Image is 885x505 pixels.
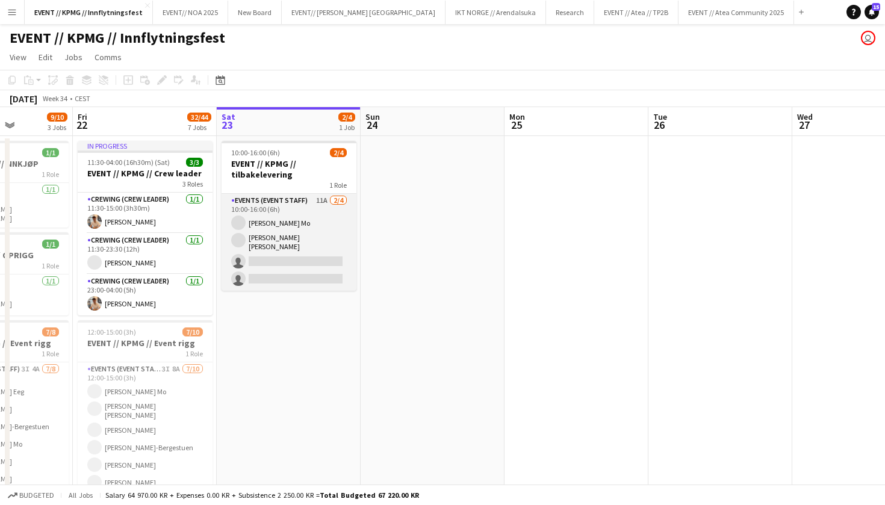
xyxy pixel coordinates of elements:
[338,113,355,122] span: 2/4
[78,338,213,349] h3: EVENT // KPMG // Event rigg
[87,327,136,336] span: 12:00-15:00 (3h)
[39,52,52,63] span: Edit
[42,148,59,157] span: 1/1
[678,1,794,24] button: EVENT // Atea Community 2025
[188,123,211,132] div: 7 Jobs
[797,111,813,122] span: Wed
[64,52,82,63] span: Jobs
[78,274,213,315] app-card-role: Crewing (Crew Leader)1/123:00-04:00 (5h)[PERSON_NAME]
[34,49,57,65] a: Edit
[339,123,355,132] div: 1 Job
[66,491,95,500] span: All jobs
[47,113,67,122] span: 9/10
[10,52,26,63] span: View
[78,141,213,150] div: In progress
[78,234,213,274] app-card-role: Crewing (Crew Leader)1/111:30-23:30 (12h)[PERSON_NAME]
[42,240,59,249] span: 1/1
[153,1,228,24] button: EVENT// NOA 2025
[594,1,678,24] button: EVENT // Atea // TP2B
[222,111,235,122] span: Sat
[10,29,225,47] h1: EVENT // KPMG // Innflytningsfest
[78,141,213,315] app-job-card: In progress11:30-04:00 (16h30m) (Sat)3/3EVENT // KPMG // Crew leader3 RolesCrewing (Crew Leader)1...
[6,489,56,502] button: Budgeted
[78,168,213,179] h3: EVENT // KPMG // Crew leader
[40,94,70,103] span: Week 34
[42,261,59,270] span: 1 Role
[222,194,356,291] app-card-role: Events (Event Staff)11A2/410:00-16:00 (6h)[PERSON_NAME] Mo[PERSON_NAME] [PERSON_NAME]
[187,113,211,122] span: 32/44
[87,158,170,167] span: 11:30-04:00 (16h30m) (Sat)
[48,123,67,132] div: 3 Jobs
[78,111,87,122] span: Fri
[78,320,213,498] app-job-card: 12:00-15:00 (3h)7/10EVENT // KPMG // Event rigg1 RoleEvents (Event Staff)3I8A7/1012:00-15:00 (3h)...
[185,349,203,358] span: 1 Role
[231,148,280,157] span: 10:00-16:00 (6h)
[75,94,90,103] div: CEST
[95,52,122,63] span: Comms
[861,31,875,45] app-user-avatar: Ylva Barane
[186,158,203,167] span: 3/3
[5,49,31,65] a: View
[42,349,59,358] span: 1 Role
[222,141,356,291] app-job-card: 10:00-16:00 (6h)2/4EVENT // KPMG // tilbakelevering1 RoleEvents (Event Staff)11A2/410:00-16:00 (6...
[19,491,54,500] span: Budgeted
[329,181,347,190] span: 1 Role
[25,1,153,24] button: EVENT // KPMG // Innflytningsfest
[90,49,126,65] a: Comms
[446,1,546,24] button: IKT NORGE // Arendalsuka
[320,491,419,500] span: Total Budgeted 67 220.00 KR
[509,111,525,122] span: Mon
[10,93,37,105] div: [DATE]
[182,179,203,188] span: 3 Roles
[865,5,879,19] a: 15
[228,1,282,24] button: New Board
[282,1,446,24] button: EVENT// [PERSON_NAME] [GEOGRAPHIC_DATA]
[546,1,594,24] button: Research
[76,118,87,132] span: 22
[364,118,380,132] span: 24
[60,49,87,65] a: Jobs
[78,193,213,234] app-card-role: Crewing (Crew Leader)1/111:30-15:00 (3h30m)[PERSON_NAME]
[653,111,667,122] span: Tue
[651,118,667,132] span: 26
[222,158,356,180] h3: EVENT // KPMG // tilbakelevering
[795,118,813,132] span: 27
[508,118,525,132] span: 25
[42,170,59,179] span: 1 Role
[872,3,880,11] span: 15
[182,327,203,336] span: 7/10
[330,148,347,157] span: 2/4
[220,118,235,132] span: 23
[365,111,380,122] span: Sun
[105,491,419,500] div: Salary 64 970.00 KR + Expenses 0.00 KR + Subsistence 2 250.00 KR =
[42,327,59,336] span: 7/8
